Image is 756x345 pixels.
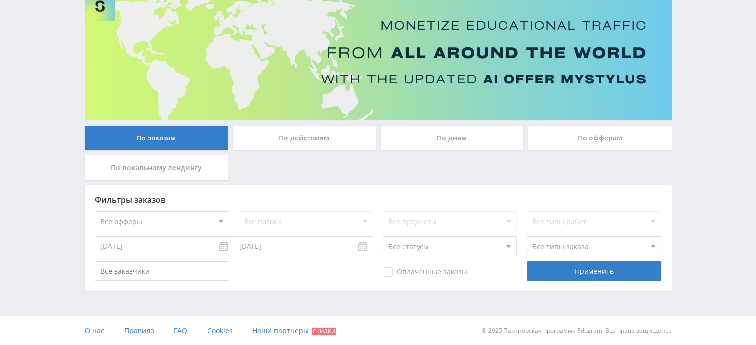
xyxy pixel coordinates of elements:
[527,261,661,281] div: Применить
[124,326,154,335] span: Правила
[174,326,187,335] span: FAQ
[312,328,336,335] span: Скидки
[95,195,662,204] div: Фильтры заказов
[85,155,228,180] div: По локальному лендингу
[95,261,229,281] input: Все заказчики
[85,126,228,150] div: По заказам
[85,326,104,335] span: О нас
[233,126,376,150] div: По действиям
[528,126,672,150] div: По офферам
[383,267,467,277] span: Оплаченные заказы
[381,126,524,150] div: По дням
[207,326,233,335] span: Cookies
[252,326,309,335] span: Наши партнеры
